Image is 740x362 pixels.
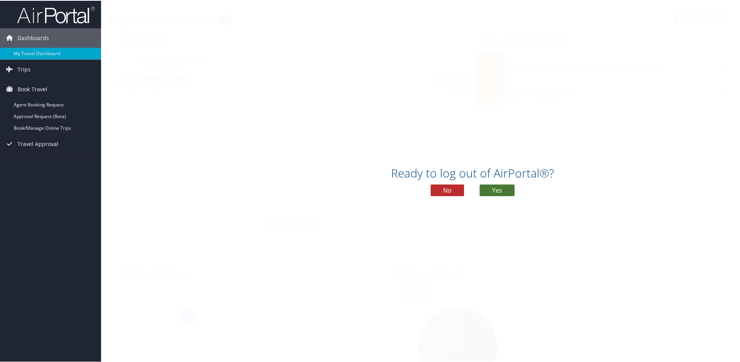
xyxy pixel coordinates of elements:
[17,5,95,23] img: airportal-logo.png
[17,79,47,98] span: Book Travel
[17,134,58,153] span: Travel Approval
[17,28,49,47] span: Dashboards
[480,184,515,195] button: Yes
[17,59,31,78] span: Trips
[431,184,464,195] button: No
